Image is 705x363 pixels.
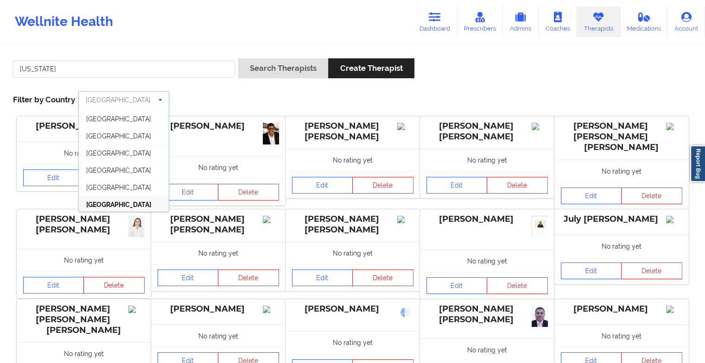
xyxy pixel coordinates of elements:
[426,121,548,142] div: [PERSON_NAME] [PERSON_NAME]
[561,263,622,279] a: Edit
[86,201,151,208] span: [GEOGRAPHIC_DATA]
[666,216,682,223] img: Image%2Fplaceholer-image.png
[292,304,413,314] div: [PERSON_NAME]
[561,304,682,314] div: [PERSON_NAME]
[621,263,682,279] button: Delete
[487,177,548,194] button: Delete
[218,184,279,200] button: Delete
[621,188,682,204] button: Delete
[457,6,503,37] a: Prescribers
[292,121,413,142] div: [PERSON_NAME] [PERSON_NAME]
[13,60,235,78] input: Search Keywords
[218,269,279,286] button: Delete
[561,188,622,204] a: Edit
[397,123,413,130] img: Image%2Fplaceholer-image.png
[158,121,279,131] div: [PERSON_NAME]
[286,149,420,171] div: No rating yet
[352,269,413,286] button: Delete
[532,123,548,130] img: Image%2Fplaceholer-image.png
[86,184,151,191] span: [GEOGRAPHIC_DATA]
[292,177,353,194] a: Edit
[83,277,145,294] button: Delete
[561,121,682,153] div: [PERSON_NAME] [PERSON_NAME] [PERSON_NAME]
[151,325,286,347] div: No rating yet
[23,304,145,336] div: [PERSON_NAME] [PERSON_NAME] [PERSON_NAME]
[151,156,286,179] div: No rating yet
[532,306,548,327] img: fa25231f-5e1b-4f6c-b4f9-f462af5614d4_a2994d32-4a34-4ae6-b715-870d22fca0c6Foto_tarjeta.jpg
[263,123,279,144] img: faf359a2-65f5-4b4d-a3ea-b5517adee9ed_5a052abc-3068-4b74-9785-06b96231eaeb01.jpg
[413,6,457,37] a: Dashboard
[577,6,620,37] a: Therapists
[420,149,554,171] div: No rating yet
[292,214,413,235] div: [PERSON_NAME] [PERSON_NAME]
[238,58,328,78] button: Search Therapists
[554,160,689,182] div: No rating yet
[502,6,539,37] a: Admins
[292,269,353,286] a: Edit
[286,242,420,264] div: No rating yet
[352,177,413,194] button: Delete
[23,277,84,294] a: Edit
[426,277,488,294] a: Edit
[666,306,682,313] img: Image%2Fplaceholer-image.png
[397,216,413,223] img: Image%2Fplaceholer-image.png
[263,306,279,313] img: Image%2Fplaceholer-image.png
[17,142,151,164] div: No rating yet
[86,132,151,140] span: [GEOGRAPHIC_DATA]
[158,269,219,286] a: Edit
[420,250,554,272] div: No rating yet
[554,325,689,347] div: No rating yet
[561,214,682,225] div: July [PERSON_NAME]
[620,6,668,37] a: Medications
[397,306,413,319] img: 4406e9fc-f1a7-4b1a-84e0-0480c78c3d69_55917f3b-932a-4ac7-9b73-126619a2a46eImagen_de_WhatsApp_2025-...
[17,249,151,271] div: No rating yet
[86,150,151,157] span: [GEOGRAPHIC_DATA]
[426,177,488,194] a: Edit
[128,216,145,238] img: fc93816c-88a0-4489-b639-f6a89c057fbb_a04ecb49-fa86-4005-af86-9de457c66cf5WhatsApp_Image_2025-05-2...
[86,115,151,123] span: [GEOGRAPHIC_DATA]
[158,184,219,200] a: Edit
[666,123,682,130] img: Image%2Fplaceholer-image.png
[426,304,548,325] div: [PERSON_NAME] [PERSON_NAME]
[532,216,548,238] img: db59fadf-7ccd-47db-9c8a-ebf7452a5559_Betty_1.png
[554,235,689,257] div: No rating yet
[13,95,75,104] span: Filter by Country
[23,214,145,235] div: [PERSON_NAME] [PERSON_NAME]
[667,6,705,37] a: Account
[690,145,705,182] a: Report Bug
[426,214,548,225] div: [PERSON_NAME]
[23,121,145,131] div: [PERSON_NAME]
[158,304,279,314] div: [PERSON_NAME]
[286,331,420,354] div: No rating yet
[158,214,279,235] div: [PERSON_NAME] [PERSON_NAME]
[128,306,145,313] img: Image%2Fplaceholer-image.png
[263,216,279,223] img: Image%2Fplaceholer-image.png
[23,169,84,186] a: Edit
[487,277,548,294] button: Delete
[86,167,151,174] span: [GEOGRAPHIC_DATA]
[420,338,554,361] div: No rating yet
[328,58,414,78] button: Create Therapist
[151,242,286,264] div: No rating yet
[539,6,577,37] a: Coaches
